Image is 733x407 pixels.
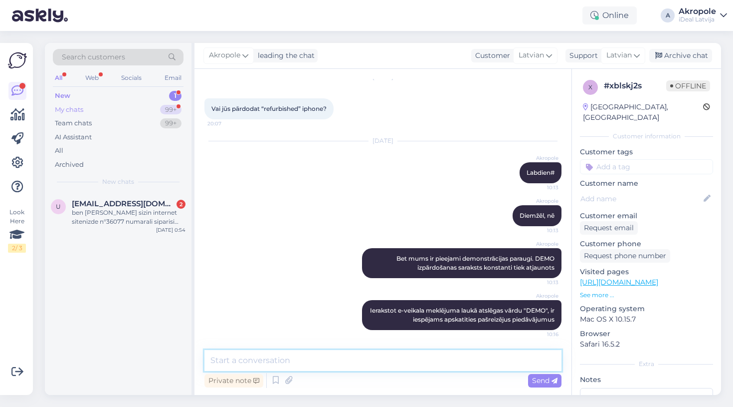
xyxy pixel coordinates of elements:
[160,105,182,115] div: 99+
[521,331,558,338] span: 10:16
[580,211,713,221] p: Customer email
[521,292,558,300] span: Akropole
[521,154,558,162] span: Akropole
[580,339,713,350] p: Safari 16.5.2
[649,49,712,62] div: Archive chat
[8,51,27,70] img: Askly Logo
[679,15,716,23] div: iDeal Latvija
[396,255,556,271] span: Bet mums ir pieejami demonstrācijas paraugi. DEMO izpārdošanas saraksts konstanti tiek atjaunots
[679,7,727,23] a: AkropoleiDeal Latvija
[532,376,557,385] span: Send
[370,307,556,323] span: Ierakstot e-veikala meklējuma laukā atslēgas vārdu "DEMO", ir iespējams apskatities pašreizējus p...
[521,197,558,205] span: Akropole
[169,91,182,101] div: 1
[53,71,64,84] div: All
[160,118,182,128] div: 99+
[8,208,26,253] div: Look Here
[204,136,561,145] div: [DATE]
[207,120,245,127] span: 20:07
[83,71,101,84] div: Web
[580,193,702,204] input: Add name
[580,360,713,369] div: Extra
[204,374,263,388] div: Private note
[55,146,63,156] div: All
[580,278,658,287] a: [URL][DOMAIN_NAME]
[580,132,713,141] div: Customer information
[55,132,92,142] div: AI Assistant
[580,159,713,174] input: Add a tag
[102,177,134,186] span: New chats
[471,50,510,61] div: Customer
[580,221,638,235] div: Request email
[211,105,327,112] span: Vai jūs pārdodat “refurbished” iphone?
[565,50,598,61] div: Support
[588,83,592,91] span: x
[583,102,703,123] div: [GEOGRAPHIC_DATA], [GEOGRAPHIC_DATA]
[521,240,558,248] span: Akropole
[580,314,713,325] p: Mac OS X 10.15.7
[679,7,716,15] div: Akropole
[521,227,558,234] span: 10:13
[666,80,710,91] span: Offline
[55,91,70,101] div: New
[521,184,558,191] span: 10:13
[72,199,176,208] span: ugurcoban5445@gmail.com
[606,50,632,61] span: Latvian
[55,118,92,128] div: Team chats
[519,50,544,61] span: Latvian
[119,71,144,84] div: Socials
[520,212,554,219] span: Diemžēl, nē
[580,329,713,339] p: Browser
[56,203,61,210] span: u
[62,52,125,62] span: Search customers
[55,105,83,115] div: My chats
[580,147,713,157] p: Customer tags
[254,50,315,61] div: leading the chat
[580,375,713,385] p: Notes
[527,169,554,176] span: Labdien#
[521,279,558,286] span: 10:13
[580,178,713,189] p: Customer name
[156,226,185,234] div: [DATE] 0:54
[661,8,675,22] div: A
[72,208,185,226] div: ben [PERSON_NAME] sizin internet sitenizde n°36077 numarali siparisi verdim parasini odedim fakat...
[604,80,666,92] div: # xblskj2s
[580,249,670,263] div: Request phone number
[582,6,637,24] div: Online
[580,267,713,277] p: Visited pages
[163,71,183,84] div: Email
[8,244,26,253] div: 2 / 3
[209,50,240,61] span: Akropole
[580,291,713,300] p: See more ...
[580,304,713,314] p: Operating system
[580,239,713,249] p: Customer phone
[177,200,185,209] div: 2
[55,160,84,170] div: Archived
